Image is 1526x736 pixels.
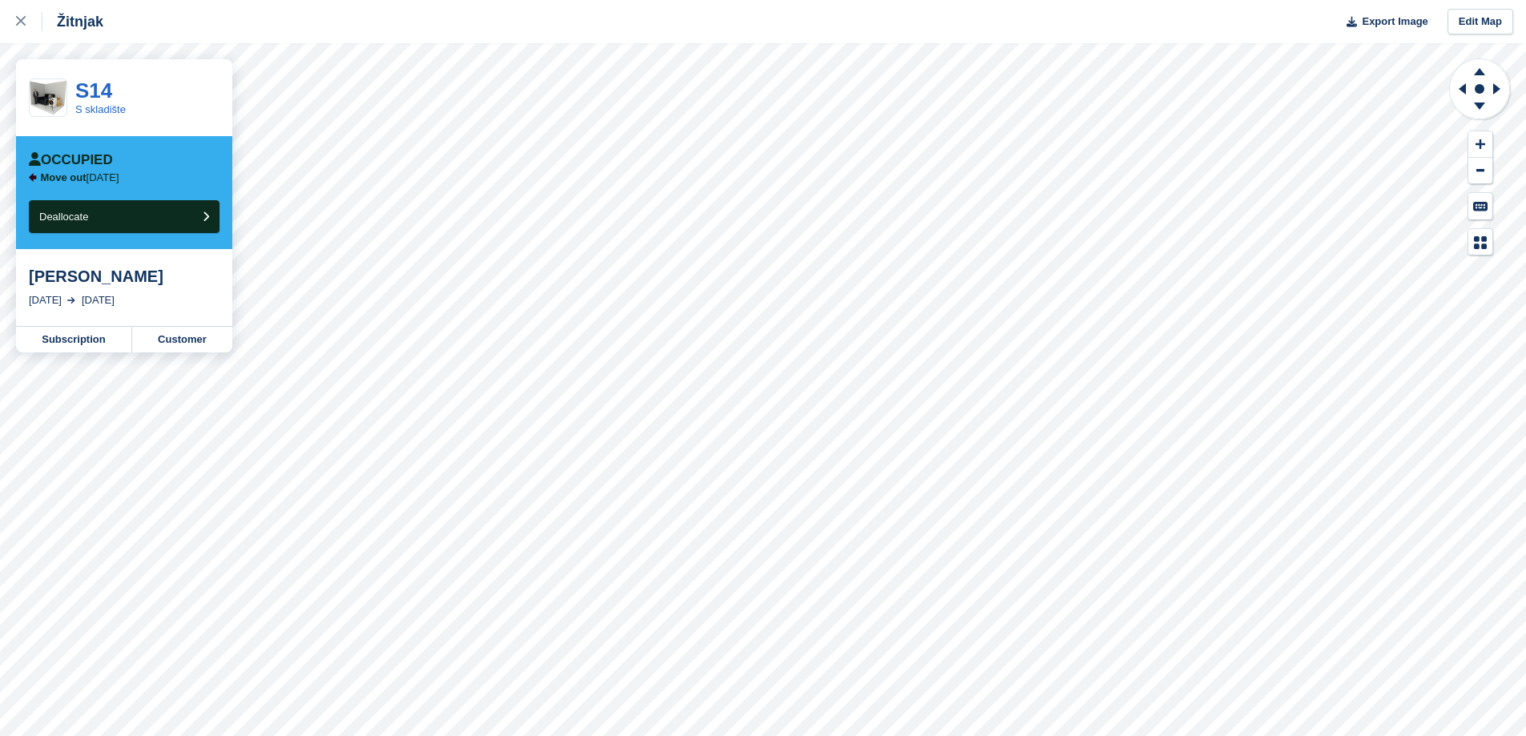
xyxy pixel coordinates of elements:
[1337,9,1428,35] button: Export Image
[29,152,113,168] div: Occupied
[1468,229,1492,255] button: Map Legend
[42,12,103,31] div: Žitnjak
[1468,193,1492,219] button: Keyboard Shortcuts
[1468,158,1492,184] button: Zoom Out
[29,267,219,286] div: [PERSON_NAME]
[41,171,119,184] p: [DATE]
[29,292,62,308] div: [DATE]
[132,327,232,352] a: Customer
[41,171,87,183] span: Move out
[29,200,219,233] button: Deallocate
[75,103,126,115] a: S skladište
[39,211,88,223] span: Deallocate
[1362,14,1427,30] span: Export Image
[75,78,112,103] a: S14
[82,292,115,308] div: [DATE]
[67,297,75,304] img: arrow-right-light-icn-cde0832a797a2874e46488d9cf13f60e5c3a73dbe684e267c42b8395dfbc2abf.svg
[30,81,66,115] img: container-sm.png
[1447,9,1513,35] a: Edit Map
[1468,131,1492,158] button: Zoom In
[29,173,37,182] img: arrow-left-icn-90495f2de72eb5bd0bd1c3c35deca35cc13f817d75bef06ecd7c0b315636ce7e.svg
[16,327,132,352] a: Subscription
